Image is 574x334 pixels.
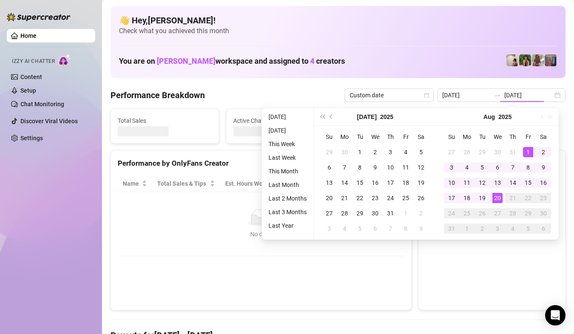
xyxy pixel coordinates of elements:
span: Active Chats [233,116,328,125]
th: Name [118,175,152,192]
img: Wayne [545,54,557,66]
th: Total Sales & Tips [152,175,220,192]
span: Total Sales [118,116,212,125]
div: Est. Hours Worked [225,179,277,188]
div: Performance by OnlyFans Creator [118,158,404,169]
span: Chat Conversion [346,179,393,188]
th: Chat Conversion [341,175,404,192]
div: Sales by OnlyFans Creator [426,158,558,169]
span: calendar [424,93,429,98]
span: Check what you achieved this month [119,26,557,36]
input: End date [504,91,553,100]
input: Start date [442,91,491,100]
span: Messages Sent [349,116,443,125]
th: Sales / Hour [288,175,340,192]
span: 4 [310,57,314,65]
span: Izzy AI Chatter [12,57,55,65]
div: Open Intercom Messenger [545,305,566,326]
span: Sales / Hour [294,179,328,188]
img: Nathaniel [532,54,544,66]
a: Chat Monitoring [20,101,64,108]
h4: 👋 Hey, [PERSON_NAME] ! [119,14,557,26]
span: [PERSON_NAME] [157,57,215,65]
img: Nathaniel [519,54,531,66]
img: logo-BBDzfeDw.svg [7,13,71,21]
img: AI Chatter [58,54,71,66]
a: Setup [20,87,36,94]
span: Name [123,179,140,188]
div: No data [126,229,396,239]
span: Total Sales & Tips [157,179,208,188]
a: Home [20,32,37,39]
h4: Performance Breakdown [110,89,205,101]
a: Discover Viral Videos [20,118,78,125]
span: swap-right [494,92,501,99]
span: Custom date [350,89,429,102]
span: to [494,92,501,99]
h1: You are on workspace and assigned to creators [119,57,345,66]
a: Settings [20,135,43,142]
a: Content [20,74,42,80]
img: Ralphy [506,54,518,66]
